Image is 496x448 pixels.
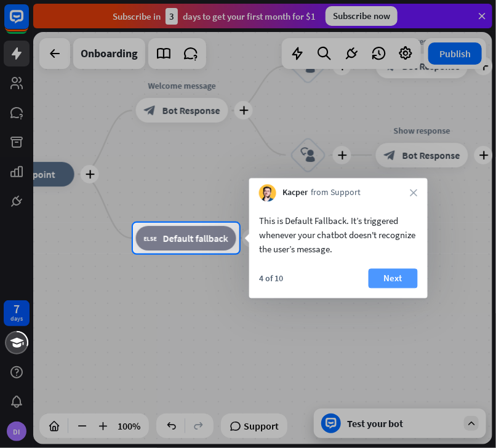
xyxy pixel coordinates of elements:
i: close [410,190,418,197]
i: block_fallback [144,232,157,244]
button: Next [369,269,418,289]
div: This is Default Fallback. It’s triggered whenever your chatbot doesn't recognize the user’s message. [259,214,418,257]
span: from Support [311,187,361,199]
span: Default fallback [163,232,228,244]
button: Open LiveChat chat widget [10,5,47,42]
span: Kacper [282,187,308,199]
div: 4 of 10 [259,273,283,284]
